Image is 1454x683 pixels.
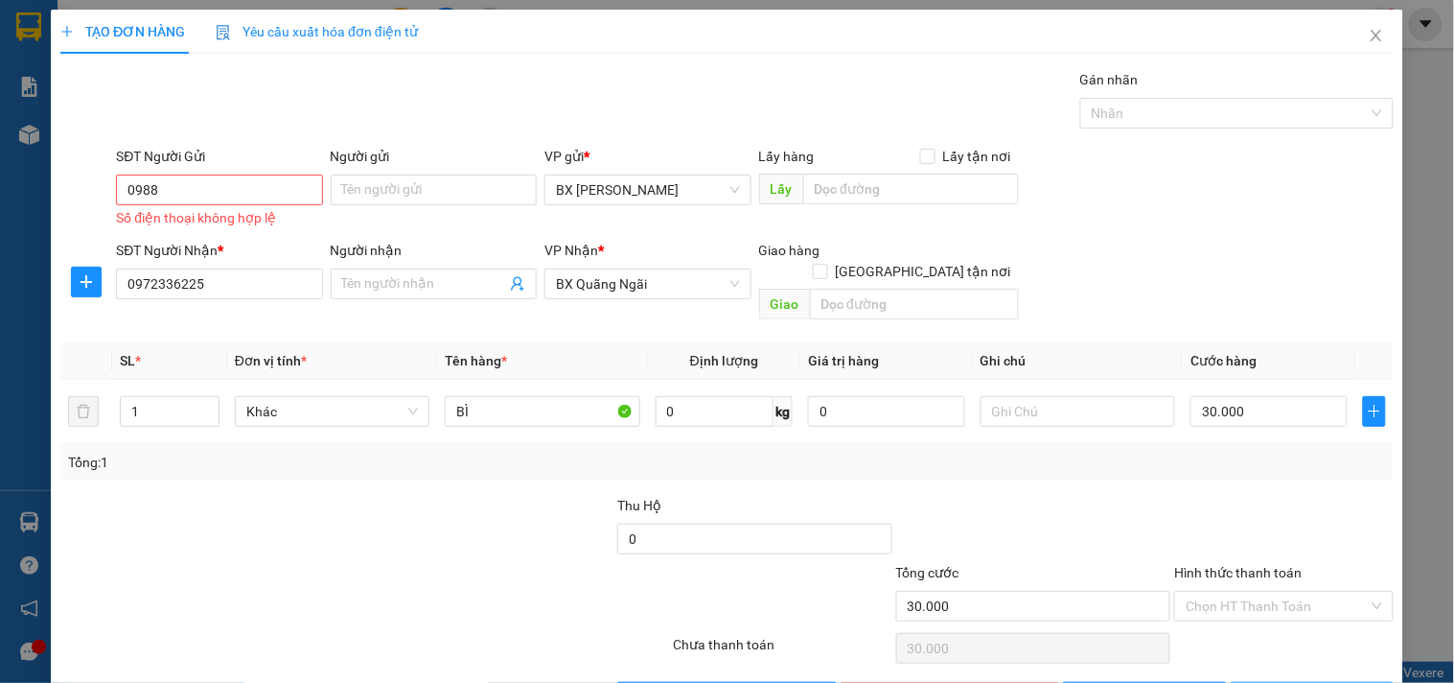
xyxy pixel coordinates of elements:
div: VP gửi [544,146,750,167]
button: plus [1363,396,1386,427]
input: 0 [808,396,965,427]
span: Khác [246,397,418,426]
span: user-add [510,276,525,292]
span: Tổng cước [896,565,959,580]
span: plus [60,25,74,38]
span: [GEOGRAPHIC_DATA] tận nơi [828,261,1019,282]
span: SL [120,353,135,368]
input: Dọc đường [803,174,1019,204]
span: Yêu cầu xuất hóa đơn điện tử [216,24,418,39]
th: Ghi chú [973,342,1183,380]
div: Tổng: 1 [68,452,563,473]
span: Lấy hàng [759,149,815,164]
button: delete [68,396,99,427]
input: Dọc đường [810,289,1019,319]
span: Định lượng [690,353,758,368]
span: BX Quãng Ngãi [556,270,739,298]
span: TẠO ĐƠN HÀNG [60,24,185,39]
input: Ghi Chú [981,396,1175,427]
span: VP Nhận [544,243,598,258]
span: Tên hàng [445,353,507,368]
span: Cước hàng [1190,353,1257,368]
span: Lấy tận nơi [935,146,1019,167]
span: Đơn vị tính [235,353,307,368]
span: plus [72,274,101,290]
button: plus [71,267,102,297]
span: Lấy [759,174,803,204]
span: Giá trị hàng [808,353,879,368]
label: Gán nhãn [1080,72,1139,87]
div: Người nhận [331,240,537,261]
span: Giao [759,289,810,319]
input: VD: Bàn, Ghế [445,396,639,427]
div: Người gửi [331,146,537,167]
button: Close [1350,10,1403,63]
span: Giao hàng [759,243,820,258]
span: close [1369,28,1384,43]
div: Số điện thoại không hợp lệ [116,207,322,229]
span: Thu Hộ [617,498,661,513]
div: SĐT Người Gửi [116,146,322,167]
img: icon [216,25,231,40]
span: BX Phạm Văn Đồng [556,176,739,204]
div: SĐT Người Nhận [116,240,322,261]
span: plus [1364,404,1385,419]
div: Chưa thanh toán [671,634,893,668]
label: Hình thức thanh toán [1174,565,1302,580]
span: kg [773,396,793,427]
